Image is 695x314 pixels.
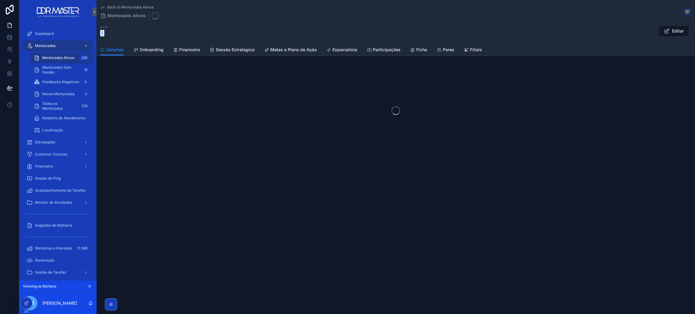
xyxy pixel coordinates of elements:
a: Filiais [464,44,482,56]
a: Mentorados Ativos [100,13,146,19]
a: Todos os Mentorados516 [30,101,93,111]
code: | [100,30,104,36]
a: Acompanhamento de Tarefas [23,185,93,196]
span: Participações [373,47,401,53]
a: Sugestão de Melhoria [23,220,93,231]
a: Relatório de Atendimento [30,113,93,124]
a: Estrategista [23,137,93,148]
span: Localização [42,128,63,133]
span: Mentorados [35,43,56,48]
span: Onboarding [140,47,163,53]
span: Mentorados Sem Sessão [42,65,80,75]
span: Metas e Plano de Ação [270,47,317,53]
span: Renovação [35,258,54,263]
a: Sessão Estrategica [210,44,255,56]
a: Feedbacks Negativos0 [30,77,93,87]
a: Mentorados Ativos285 [30,52,93,63]
div: 11.588 [75,245,89,252]
span: Feedbacks Negativos [42,80,79,84]
span: Gestão de Tarefas [35,270,66,275]
a: Metas e Plano de Ação [264,44,317,56]
a: Financeiro [173,44,200,56]
img: App logo [37,7,79,17]
span: Acompanhamento de Tarefas [35,188,85,193]
span: Relatório de Atendimento [42,116,85,121]
span: Sugestão de Melhoria [35,223,72,228]
div: scrollable content [19,24,97,281]
div: 3 [82,90,89,98]
span: Viewing as Bárbara [23,284,56,289]
span: Customer Success [35,152,67,157]
span: Editar [672,28,684,34]
span: Dashboard [35,31,54,36]
span: Estrategista [35,140,55,145]
a: Participações [367,44,401,56]
span: Pares [443,47,454,53]
span: Filiais [470,47,482,53]
a: Dashboard [23,28,93,39]
a: Mentorados [23,40,93,51]
a: Especialista [326,44,357,56]
a: Back to Mentorados Ativos [100,5,154,10]
a: Novos Mentorados3 [30,89,93,99]
a: Pares [437,44,454,56]
span: Gestão de Ping [35,176,61,181]
a: Renovação [23,255,93,266]
a: Customer Success [23,149,93,160]
div: 0 [82,78,89,86]
a: Gestão de Ping [23,173,93,184]
span: Especialista [332,47,357,53]
div: 285 [79,54,89,61]
a: Mentorias e Imersões11.588 [23,243,93,254]
span: Monitor de Atividades [35,200,72,205]
button: Editar [659,26,689,36]
span: Novos Mentorados [42,92,75,96]
div: 516 [80,102,89,110]
a: Financeiro [23,161,93,172]
span: Sessão Estrategica [216,47,255,53]
span: Todos os Mentorados [42,101,78,111]
a: Localização [30,125,93,136]
a: Onboarding [134,44,163,56]
span: Financeiro [35,164,53,169]
a: Monitor de Atividades [23,197,93,208]
span: Mentorias e Imersões [35,246,72,251]
a: Detalhes [100,44,124,56]
span: Mentorados Ativos [107,13,146,19]
span: Financeiro [179,47,200,53]
span: Back to Mentorados Ativos [107,5,154,10]
a: Mentorados Sem Sessão16 [30,64,93,75]
div: 16 [82,66,89,74]
span: Mentorados Ativos [42,55,74,60]
a: Gestão de Tarefas [23,267,93,278]
p: [PERSON_NAME] [42,300,77,306]
a: Ficha [410,44,427,56]
span: Detalhes [106,47,124,53]
span: Ficha [416,47,427,53]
